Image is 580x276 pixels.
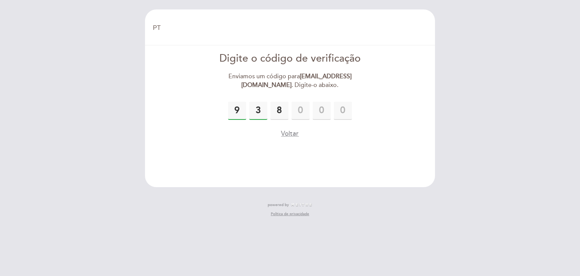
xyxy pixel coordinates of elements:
button: Voltar [281,129,299,138]
img: MEITRE [291,203,312,207]
a: powered by [268,202,312,208]
input: 0 [270,102,288,120]
input: 0 [292,102,310,120]
strong: [EMAIL_ADDRESS][DOMAIN_NAME] [241,73,352,89]
input: 0 [228,102,246,120]
a: Política de privacidade [271,211,309,217]
input: 0 [249,102,267,120]
span: powered by [268,202,289,208]
input: 0 [334,102,352,120]
div: Digite o código de verificação [204,51,377,66]
div: Enviamos um código para . Digite-o abaixo. [204,72,377,90]
input: 0 [313,102,331,120]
